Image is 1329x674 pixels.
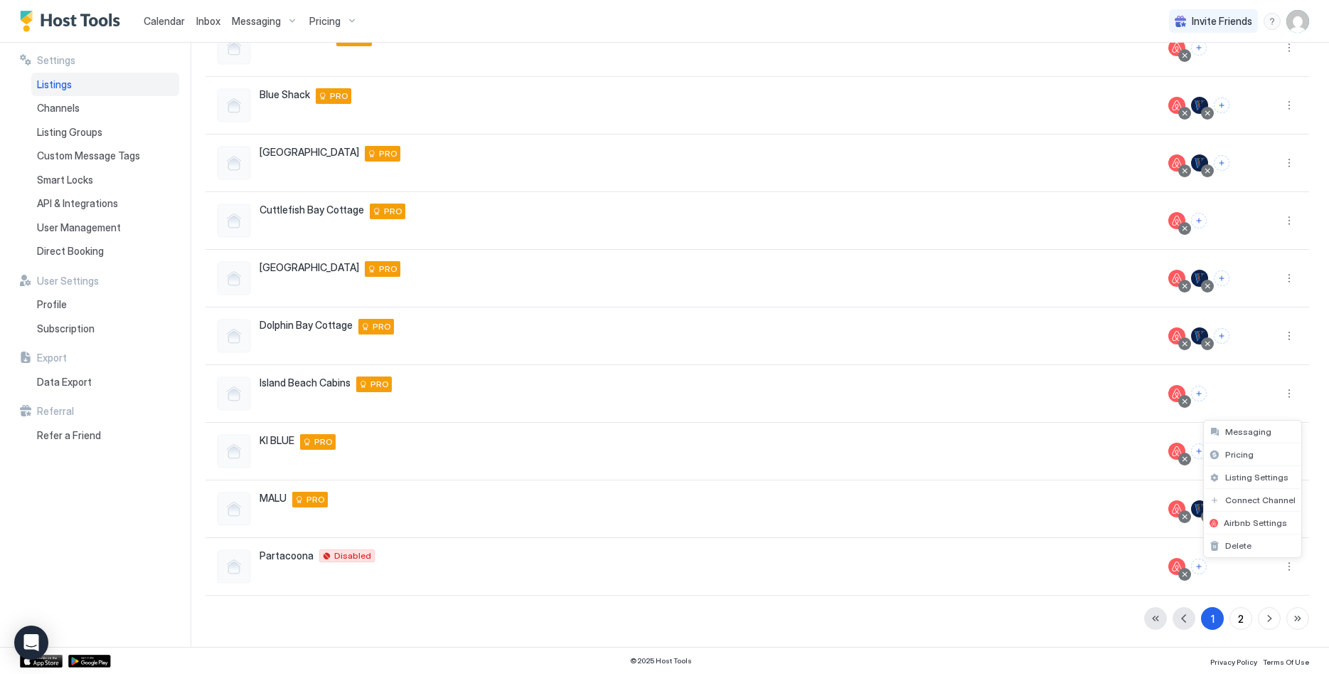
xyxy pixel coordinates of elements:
[1225,472,1288,483] span: Listing Settings
[1224,517,1287,528] span: Airbnb Settings
[1225,495,1296,505] span: Connect Channel
[1225,540,1251,551] span: Delete
[14,626,48,660] div: Open Intercom Messenger
[1225,426,1271,437] span: Messaging
[1225,449,1254,460] span: Pricing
